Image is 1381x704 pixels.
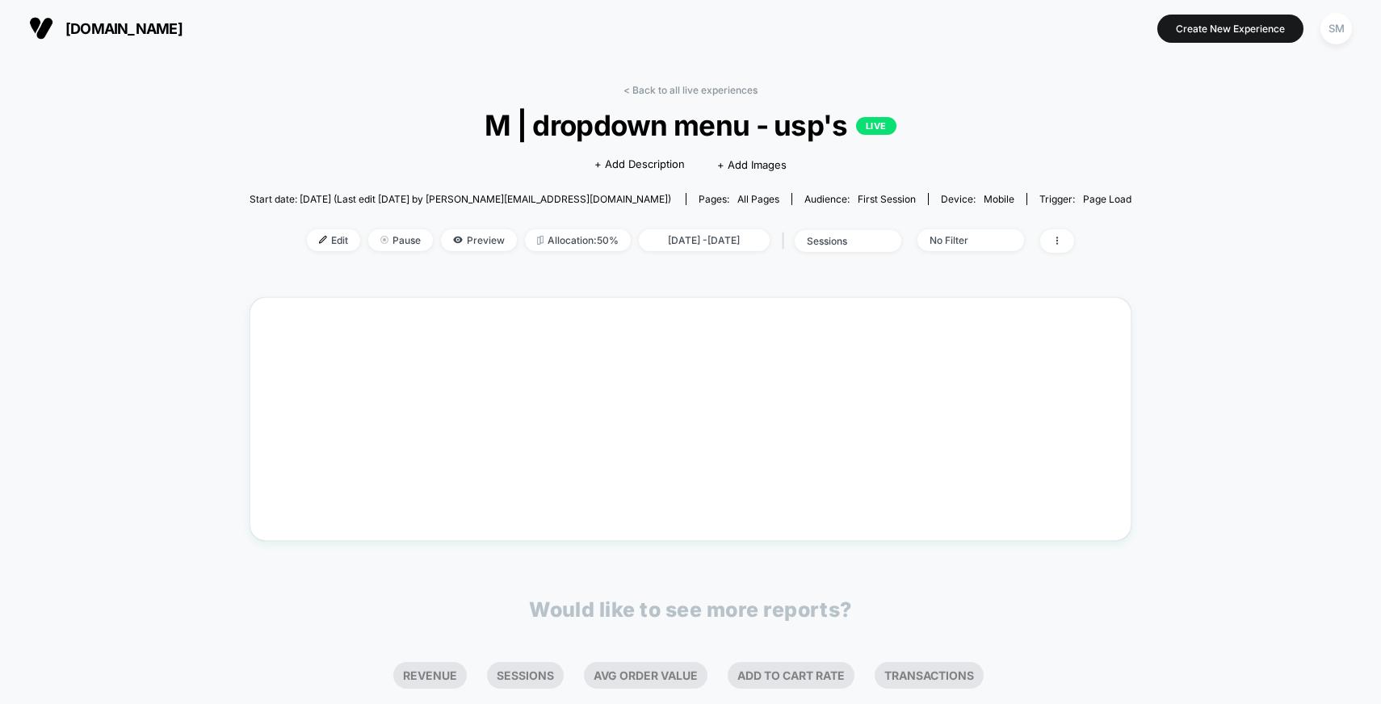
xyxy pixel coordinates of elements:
[1039,193,1131,205] div: Trigger:
[65,20,183,37] span: [DOMAIN_NAME]
[29,16,53,40] img: Visually logo
[807,235,871,247] div: sessions
[875,662,984,689] li: Transactions
[930,234,994,246] div: No Filter
[537,236,544,245] img: rebalance
[24,15,187,41] button: [DOMAIN_NAME]
[858,193,916,205] span: First Session
[525,229,631,251] span: Allocation: 50%
[623,84,758,96] a: < Back to all live experiences
[928,193,1026,205] span: Device:
[1316,12,1357,45] button: SM
[728,662,854,689] li: Add To Cart Rate
[1157,15,1303,43] button: Create New Experience
[856,117,896,135] p: LIVE
[984,193,1014,205] span: mobile
[319,236,327,244] img: edit
[639,229,770,251] span: [DATE] - [DATE]
[294,108,1087,142] span: M | dropdown menu - usp's
[594,157,685,173] span: + Add Description
[699,193,779,205] div: Pages:
[529,597,852,622] p: Would like to see more reports?
[717,158,787,171] span: + Add Images
[250,193,671,205] span: Start date: [DATE] (Last edit [DATE] by [PERSON_NAME][EMAIL_ADDRESS][DOMAIN_NAME])
[737,193,779,205] span: all pages
[307,229,360,251] span: Edit
[368,229,433,251] span: Pause
[380,236,388,244] img: end
[584,662,707,689] li: Avg Order Value
[1083,193,1131,205] span: Page Load
[393,662,467,689] li: Revenue
[487,662,564,689] li: Sessions
[778,229,795,253] span: |
[804,193,916,205] div: Audience:
[1320,13,1352,44] div: SM
[441,229,517,251] span: Preview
